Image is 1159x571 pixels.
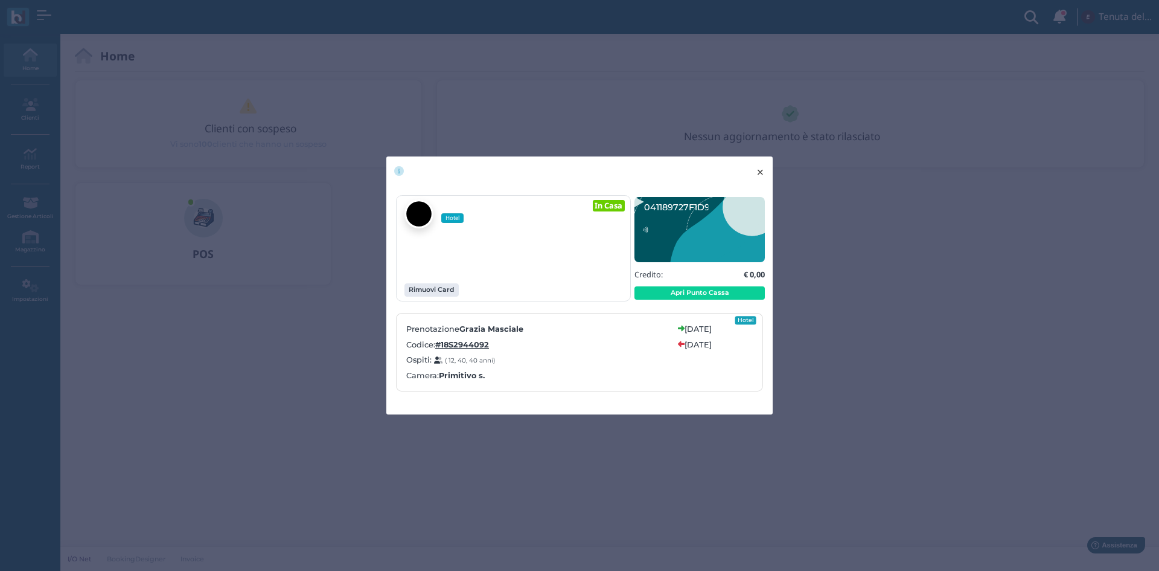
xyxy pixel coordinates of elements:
b: In Casa [595,200,622,211]
span: Assistenza [36,10,80,19]
a: Hotel [404,199,471,228]
span: × [756,164,765,180]
text: 041189727F1D91 [644,202,713,213]
div: Hotel [735,316,756,324]
button: Apri Punto Cassa [634,286,765,300]
button: Rimuovi Card [404,283,459,297]
label: [DATE] [685,323,712,335]
h5: Credito: [634,270,663,279]
b: € 0,00 [744,269,765,280]
span: Hotel [441,213,464,223]
label: Prenotazione [406,323,671,335]
b: Grazia Masciale [459,324,523,334]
